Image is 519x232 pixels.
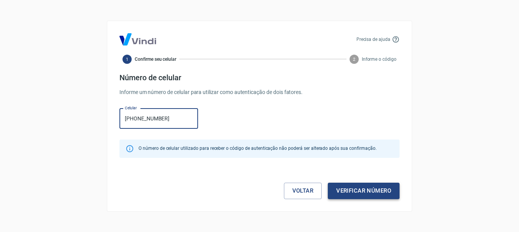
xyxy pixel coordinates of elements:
div: O número de celular utilizado para receber o código de autenticação não poderá ser alterado após ... [139,142,376,156]
text: 2 [353,57,355,62]
text: 1 [126,57,128,62]
p: Precisa de ajuda [356,36,390,43]
span: Confirme seu celular [135,56,176,63]
label: Celular [125,105,137,111]
button: Verificar número [328,183,400,199]
span: Informe o código [362,56,397,63]
p: Informe um número de celular para utilizar como autenticação de dois fatores. [119,88,400,96]
img: Logo Vind [119,33,156,45]
a: Voltar [284,183,322,199]
h4: Número de celular [119,73,400,82]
